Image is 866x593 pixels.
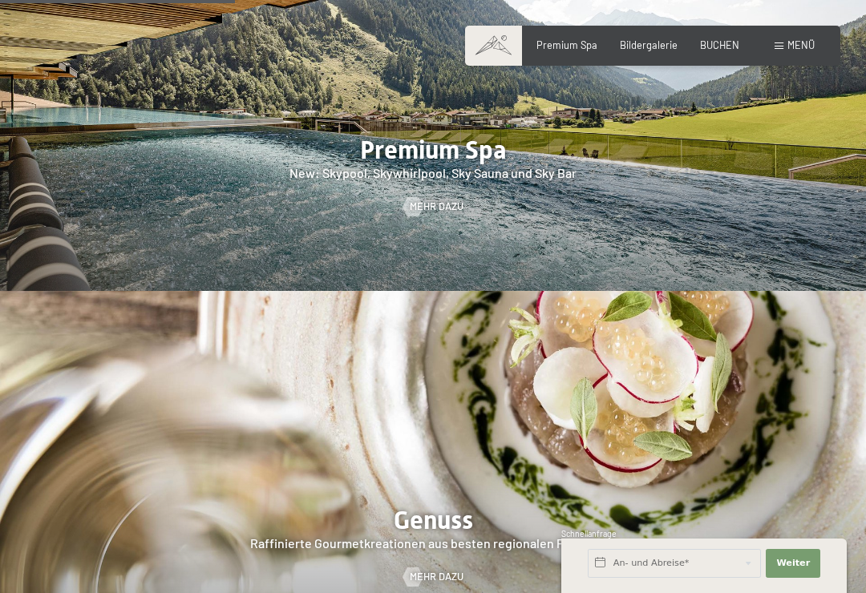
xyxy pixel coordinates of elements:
[787,38,815,51] span: Menü
[403,200,463,214] a: Mehr dazu
[403,570,463,584] a: Mehr dazu
[561,529,617,539] span: Schnellanfrage
[410,200,463,214] span: Mehr dazu
[766,549,820,578] button: Weiter
[536,38,597,51] a: Premium Spa
[410,570,463,584] span: Mehr dazu
[776,557,810,570] span: Weiter
[620,38,678,51] a: Bildergalerie
[700,38,739,51] a: BUCHEN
